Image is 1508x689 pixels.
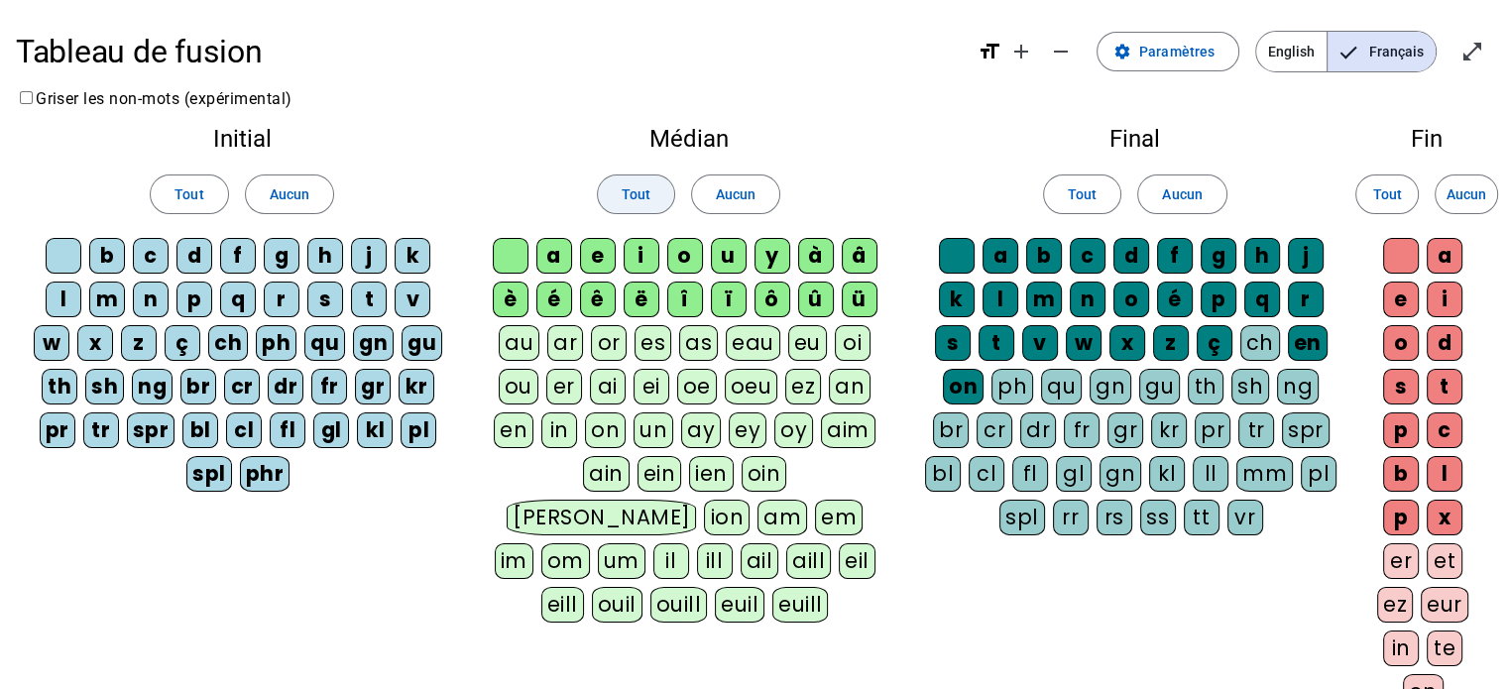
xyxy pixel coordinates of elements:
div: p [1201,282,1236,317]
div: gu [402,325,442,361]
div: aim [821,412,875,448]
span: Aucun [716,182,755,206]
div: en [494,412,533,448]
div: cr [224,369,260,404]
div: h [1244,238,1280,274]
button: Paramètres [1097,32,1239,71]
div: gn [1090,369,1131,404]
div: dr [268,369,303,404]
label: Griser les non-mots (expérimental) [16,89,292,108]
div: pr [1195,412,1230,448]
div: im [495,543,533,579]
div: î [667,282,703,317]
mat-icon: remove [1049,40,1073,63]
div: ar [547,325,583,361]
div: fl [1012,456,1048,492]
div: kl [357,412,393,448]
div: gn [353,325,394,361]
div: er [1383,543,1419,579]
div: th [1188,369,1223,404]
div: gu [1139,369,1180,404]
div: e [580,238,616,274]
div: tr [83,412,119,448]
div: b [1383,456,1419,492]
span: Aucun [1162,182,1202,206]
div: q [1244,282,1280,317]
div: es [635,325,671,361]
div: rr [1053,500,1089,535]
mat-icon: open_in_full [1460,40,1484,63]
div: é [536,282,572,317]
div: un [634,412,673,448]
div: d [176,238,212,274]
h1: Tableau de fusion [16,20,962,83]
div: b [1026,238,1062,274]
div: i [624,238,659,274]
div: am [757,500,807,535]
span: Tout [1372,182,1401,206]
span: Aucun [270,182,309,206]
div: th [42,369,77,404]
div: v [395,282,430,317]
button: Entrer en plein écran [1452,32,1492,71]
span: Tout [1068,182,1097,206]
div: eau [726,325,780,361]
div: e [1383,282,1419,317]
h2: Médian [484,127,892,151]
span: Tout [622,182,650,206]
div: spr [127,412,175,448]
div: a [1427,238,1462,274]
div: è [493,282,528,317]
div: ç [1197,325,1232,361]
div: eur [1421,587,1468,623]
div: gr [355,369,391,404]
div: w [34,325,69,361]
div: m [1026,282,1062,317]
div: o [667,238,703,274]
div: ï [711,282,747,317]
div: oy [774,412,813,448]
div: bl [925,456,961,492]
div: kl [1149,456,1185,492]
div: sh [85,369,124,404]
div: cl [969,456,1004,492]
div: ph [991,369,1033,404]
div: te [1427,631,1462,666]
div: oeu [725,369,778,404]
div: ng [1277,369,1319,404]
div: gr [1107,412,1143,448]
div: x [1109,325,1145,361]
div: d [1427,325,1462,361]
div: d [1113,238,1149,274]
div: on [585,412,626,448]
button: Aucun [1137,174,1226,214]
div: eill [541,587,584,623]
div: ou [499,369,538,404]
h2: Fin [1377,127,1476,151]
div: ien [689,456,734,492]
div: in [541,412,577,448]
div: k [395,238,430,274]
div: qu [304,325,345,361]
div: cl [226,412,262,448]
div: ng [132,369,173,404]
div: ch [208,325,248,361]
div: s [307,282,343,317]
div: kr [399,369,434,404]
button: Diminuer la taille de la police [1041,32,1081,71]
div: ill [697,543,733,579]
div: on [943,369,984,404]
div: z [121,325,157,361]
div: eu [788,325,827,361]
div: f [1157,238,1193,274]
mat-button-toggle-group: Language selection [1255,31,1437,72]
div: ll [1193,456,1228,492]
div: spl [999,500,1045,535]
div: gl [313,412,349,448]
div: in [1383,631,1419,666]
div: ss [1140,500,1176,535]
div: euill [772,587,828,623]
h2: Initial [32,127,452,151]
div: et [1427,543,1462,579]
div: vr [1227,500,1263,535]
